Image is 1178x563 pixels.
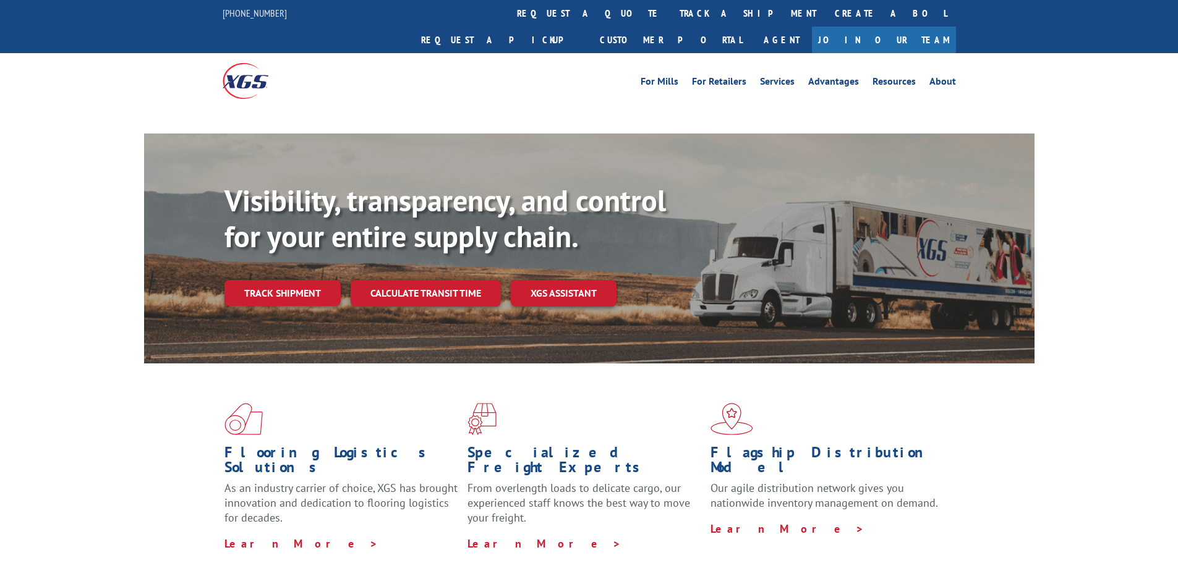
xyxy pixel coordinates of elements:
[467,536,621,551] a: Learn More >
[224,536,378,551] a: Learn More >
[224,181,666,255] b: Visibility, transparency, and control for your entire supply chain.
[641,77,678,90] a: For Mills
[812,27,956,53] a: Join Our Team
[467,403,497,435] img: xgs-icon-focused-on-flooring-red
[467,481,701,536] p: From overlength loads to delicate cargo, our experienced staff knows the best way to move your fr...
[929,77,956,90] a: About
[711,403,753,435] img: xgs-icon-flagship-distribution-model-red
[591,27,751,53] a: Customer Portal
[224,481,458,525] span: As an industry carrier of choice, XGS has brought innovation and dedication to flooring logistics...
[351,280,501,307] a: Calculate transit time
[224,280,341,306] a: Track shipment
[808,77,859,90] a: Advantages
[711,522,864,536] a: Learn More >
[711,445,944,481] h1: Flagship Distribution Model
[467,445,701,481] h1: Specialized Freight Experts
[873,77,916,90] a: Resources
[511,280,617,307] a: XGS ASSISTANT
[223,7,287,19] a: [PHONE_NUMBER]
[692,77,746,90] a: For Retailers
[412,27,591,53] a: Request a pickup
[224,403,263,435] img: xgs-icon-total-supply-chain-intelligence-red
[224,445,458,481] h1: Flooring Logistics Solutions
[751,27,812,53] a: Agent
[760,77,795,90] a: Services
[711,481,938,510] span: Our agile distribution network gives you nationwide inventory management on demand.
